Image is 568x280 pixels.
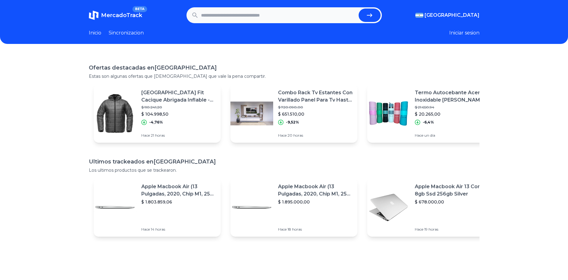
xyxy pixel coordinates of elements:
[230,84,357,143] a: Featured imageCombo Rack Tv Estantes Con Varillado Panel Para Tv Hasta 70$ 720.090,00$ 651.510,00...
[425,12,479,19] span: [GEOGRAPHIC_DATA]
[89,157,479,166] h1: Ultimos trackeados en [GEOGRAPHIC_DATA]
[415,12,479,19] button: [GEOGRAPHIC_DATA]
[286,120,299,125] p: -9,52%
[141,133,216,138] p: Hace 21 horas
[89,73,479,79] p: Estas son algunas ofertas que [DEMOGRAPHIC_DATA] que vale la pena compartir.
[94,178,221,237] a: Featured imageApple Macbook Air (13 Pulgadas, 2020, Chip M1, 256 Gb De Ssd, 8 Gb De Ram) - Plata$...
[230,186,273,229] img: Featured image
[278,227,353,232] p: Hace 18 horas
[141,227,216,232] p: Hace 14 horas
[94,186,136,229] img: Featured image
[367,84,494,143] a: Featured imageTermo Autocebante Acero Inoxidable [PERSON_NAME] 750 Ml$ 21.650,94$ 20.265,00-6,4%H...
[278,111,353,117] p: $ 651.510,00
[367,186,410,229] img: Featured image
[423,120,434,125] p: -6,4%
[278,89,353,104] p: Combo Rack Tv Estantes Con Varillado Panel Para Tv Hasta 70
[94,84,221,143] a: Featured image[GEOGRAPHIC_DATA] Fit Cacique Abrigada Inflable - Con Capucha$ 110.241,20$ 104.998,...
[141,89,216,104] p: [GEOGRAPHIC_DATA] Fit Cacique Abrigada Inflable - Con Capucha
[415,199,489,205] p: $ 678.000,00
[132,6,147,12] span: BETA
[278,105,353,110] p: $ 720.090,00
[278,133,353,138] p: Hace 20 horas
[141,105,216,110] p: $ 110.241,20
[141,199,216,205] p: $ 1.803.859,06
[141,183,216,198] p: Apple Macbook Air (13 Pulgadas, 2020, Chip M1, 256 Gb De Ssd, 8 Gb De Ram) - Plata
[89,29,101,37] a: Inicio
[278,199,353,205] p: $ 1.895.000,00
[367,92,410,135] img: Featured image
[367,178,494,237] a: Featured imageApple Macbook Air 13 Core I5 8gb Ssd 256gb Silver$ 678.000,00Hace 19 horas
[149,120,163,125] p: -4,76%
[101,12,142,19] span: MercadoTrack
[89,10,142,20] a: MercadoTrackBETA
[230,92,273,135] img: Featured image
[141,111,216,117] p: $ 104.998,50
[109,29,144,37] a: Sincronizacion
[415,105,489,110] p: $ 21.650,94
[415,133,489,138] p: Hace un día
[415,13,423,18] img: Argentina
[230,178,357,237] a: Featured imageApple Macbook Air (13 Pulgadas, 2020, Chip M1, 256 Gb De Ssd, 8 Gb De Ram) - Plata$...
[278,183,353,198] p: Apple Macbook Air (13 Pulgadas, 2020, Chip M1, 256 Gb De Ssd, 8 Gb De Ram) - Plata
[89,167,479,173] p: Los ultimos productos que se trackearon.
[415,183,489,198] p: Apple Macbook Air 13 Core I5 8gb Ssd 256gb Silver
[415,89,489,104] p: Termo Autocebante Acero Inoxidable [PERSON_NAME] 750 Ml
[89,10,99,20] img: MercadoTrack
[449,29,479,37] button: Iniciar sesion
[94,92,136,135] img: Featured image
[415,111,489,117] p: $ 20.265,00
[89,63,479,72] h1: Ofertas destacadas en [GEOGRAPHIC_DATA]
[415,227,489,232] p: Hace 19 horas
